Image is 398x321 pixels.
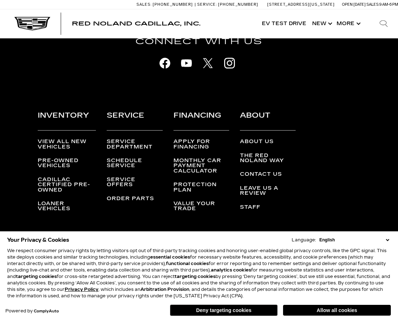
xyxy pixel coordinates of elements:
a: X [199,54,217,72]
a: Service Offers [107,176,135,188]
h3: About [240,109,296,131]
a: ComplyAuto [34,309,59,313]
span: [PHONE_NUMBER] [153,2,193,7]
a: Schedule Service [107,157,142,169]
span: Service: [197,2,217,7]
img: Cadillac Dark Logo with Cadillac White Text [14,17,50,30]
a: Monthly Car Payment Calculator [173,157,221,174]
span: Your Privacy & Cookies [7,235,69,245]
strong: targeting cookies [16,274,57,279]
h3: Financing [173,109,229,131]
h4: Connect With Us [32,35,366,48]
a: Protection Plan [173,181,217,193]
a: Pre-Owned Vehicles [38,157,79,169]
span: [PHONE_NUMBER] [218,2,258,7]
strong: Arbitration Provision [140,287,189,292]
h3: Inventory [38,109,96,131]
a: youtube [177,54,195,72]
p: We respect consumer privacy rights by letting visitors opt out of third-party tracking cookies an... [7,247,391,299]
h3: Service [107,109,162,131]
a: facebook [156,54,174,72]
a: Cadillac Certified Pre-Owned [38,176,90,193]
a: New [309,9,334,38]
span: Red Noland Cadillac, Inc. [72,20,200,27]
button: Allow all cookies [283,305,391,316]
a: Staff [240,204,260,210]
button: More [334,9,362,38]
div: Language: [292,238,316,242]
a: Loaner Vehicles [38,200,70,212]
a: instagram [221,54,239,72]
span: Sales: [136,2,152,7]
a: EV Test Drive [259,9,309,38]
span: Sales: [366,2,379,7]
a: Value Your Trade [173,200,215,212]
strong: essential cookies [150,255,190,260]
a: Contact Us [240,171,282,177]
select: Language Select [318,237,391,243]
a: Sales: [PHONE_NUMBER] [136,3,195,6]
a: Red Noland Cadillac, Inc. [72,21,200,27]
a: The Red Noland Way [240,152,284,164]
span: 9 AM-6 PM [379,2,398,7]
a: [STREET_ADDRESS][US_STATE] [267,2,335,7]
a: Service: [PHONE_NUMBER] [195,3,260,6]
a: Leave Us a Review [240,185,278,196]
div: Powered by [5,309,59,313]
strong: targeting cookies [175,274,216,279]
strong: functional cookies [166,261,209,266]
a: Service Department [107,138,153,150]
a: Privacy Policy [65,287,98,292]
a: Order Parts [107,195,154,202]
a: View All New Vehicles [38,138,87,150]
strong: analytics cookies [211,268,251,273]
button: Deny targeting cookies [170,305,278,316]
span: Open [DATE] [342,2,366,7]
a: About Us [240,138,274,145]
a: Apply for Financing [173,138,210,150]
